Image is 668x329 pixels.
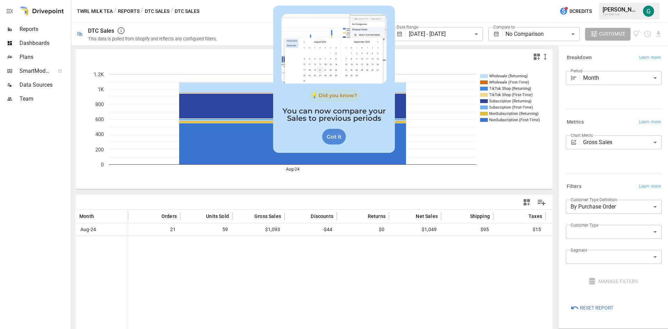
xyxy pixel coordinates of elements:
[340,224,385,236] span: $0
[549,224,594,236] span: $1,159
[639,1,658,21] button: Gordon Hagedorn
[571,68,582,74] label: Period
[357,211,367,221] button: Sort
[489,80,529,85] text: Wholesale (First-Time)
[489,93,533,97] text: TikTok Shop (First-Time)
[95,131,104,138] text: 400
[489,86,531,91] text: TikTok Shop (Returning)
[570,7,592,16] span: 0 Credits
[497,224,542,236] span: $15
[76,64,547,189] svg: A chart.
[288,224,333,236] span: -$44
[566,200,662,214] div: By Purchase Order
[567,118,584,126] h6: Metrics
[571,222,598,228] label: Customer Type
[79,213,94,220] span: Month
[141,7,143,16] div: /
[300,211,310,221] button: Sort
[95,211,104,221] button: Sort
[639,183,661,190] span: Learn more
[236,224,281,236] span: $1,093
[644,30,652,38] button: Schedule report
[583,135,662,149] div: Gross Sales
[506,27,579,41] div: No Comparison
[445,224,490,236] span: $95
[409,27,483,41] div: [DATE] - [DATE]
[639,119,661,126] span: Learn more
[397,24,418,30] label: Date Range
[603,6,639,13] div: [PERSON_NAME]
[206,213,229,220] span: Units Sold
[405,211,415,221] button: Sort
[571,197,617,203] label: Customer Type Definition
[79,224,97,236] span: Aug-24
[196,211,205,221] button: Sort
[50,66,55,75] span: ™
[171,7,173,16] div: /
[19,81,70,89] span: Data Sources
[118,7,140,16] button: Reports
[88,36,217,41] div: This data is pulled from Shopify and reflects any configured filters.
[580,304,613,312] span: Reset Report
[654,30,662,38] button: Download report
[132,224,177,236] span: 21
[101,162,104,168] text: 0
[95,101,104,108] text: 800
[489,99,532,103] text: Subscription (Returning)
[19,95,70,103] span: Team
[567,54,592,62] h6: Breakdown
[19,25,70,33] span: Reports
[489,111,539,116] text: NonSubscription (Returning)
[114,7,117,16] div: /
[528,213,542,220] span: Taxes
[286,167,300,172] text: Aug-24
[19,53,70,61] span: Plans
[599,30,626,38] span: Customize
[518,211,528,221] button: Sort
[489,105,533,110] text: Subscription (First-Time)
[639,54,661,61] span: Learn more
[571,247,587,253] label: Segment
[603,13,639,16] div: Twrl Milk Tea
[571,132,593,138] label: Chart Metric
[95,116,104,123] text: 600
[583,71,662,85] div: Month
[567,183,581,190] h6: Filters
[311,213,333,220] span: Discounts
[633,28,641,40] button: View documentation
[460,211,469,221] button: Sort
[19,67,50,75] span: SmartModel
[161,213,177,220] span: Orders
[470,213,490,220] span: Shipping
[94,71,104,78] text: 1.2K
[184,224,229,236] span: 59
[493,24,515,30] label: Compare to
[368,213,385,220] span: Returns
[77,7,113,16] button: Twrl Milk Tea
[585,28,630,40] button: Customize
[98,86,104,93] text: 1K
[244,211,254,221] button: Sort
[416,213,438,220] span: Net Sales
[489,118,540,122] text: NonSubscription (First-Time)
[392,224,438,236] span: $1,049
[88,28,114,34] div: DTC Sales
[77,31,82,37] div: 🛍
[489,74,528,78] text: Wholesale (Returning)
[254,213,281,220] span: Gross Sales
[19,39,70,47] span: Dashboards
[95,147,104,153] text: 200
[557,5,595,18] button: 0Credits
[566,301,618,314] button: Reset Report
[151,211,161,221] button: Sort
[145,7,169,16] button: DTC Sales
[534,195,549,210] button: Manage Columns
[643,6,654,17] img: Gordon Hagedorn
